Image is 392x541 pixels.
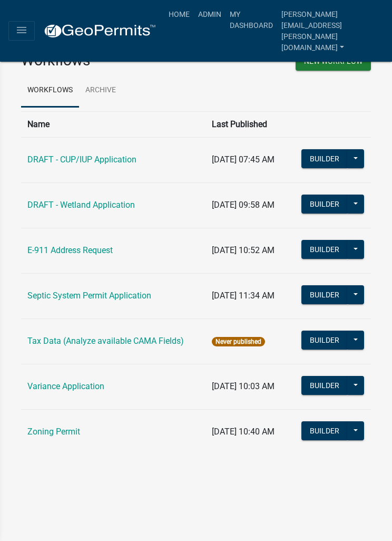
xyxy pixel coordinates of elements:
[27,245,113,255] a: E-911 Address Request
[301,285,348,304] button: Builder
[164,4,194,24] a: Home
[27,200,135,210] a: DRAFT - Wetland Application
[212,200,275,210] span: [DATE] 09:58 AM
[212,291,275,301] span: [DATE] 11:34 AM
[8,21,35,41] button: menu
[27,154,136,165] a: DRAFT - CUP/IUP Application
[226,4,277,35] a: My Dashboard
[194,4,226,24] a: Admin
[79,74,122,108] a: Archive
[212,381,275,391] span: [DATE] 10:03 AM
[27,291,151,301] a: Septic System Permit Application
[301,195,348,214] button: Builder
[301,240,348,259] button: Builder
[212,245,275,255] span: [DATE] 10:52 AM
[15,24,28,36] i: menu
[205,111,288,137] th: Last Published
[27,381,104,391] a: Variance Application
[212,154,275,165] span: [DATE] 07:45 AM
[212,337,265,346] span: Never published
[301,331,348,350] button: Builder
[21,111,205,137] th: Name
[301,421,348,440] button: Builder
[27,427,80,437] a: Zoning Permit
[212,427,275,437] span: [DATE] 10:40 AM
[301,376,348,395] button: Builder
[301,149,348,168] button: Builder
[21,74,79,108] a: Workflows
[27,336,184,346] a: Tax Data (Analyze available CAMA Fields)
[277,4,384,57] a: [PERSON_NAME][EMAIL_ADDRESS][PERSON_NAME][DOMAIN_NAME]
